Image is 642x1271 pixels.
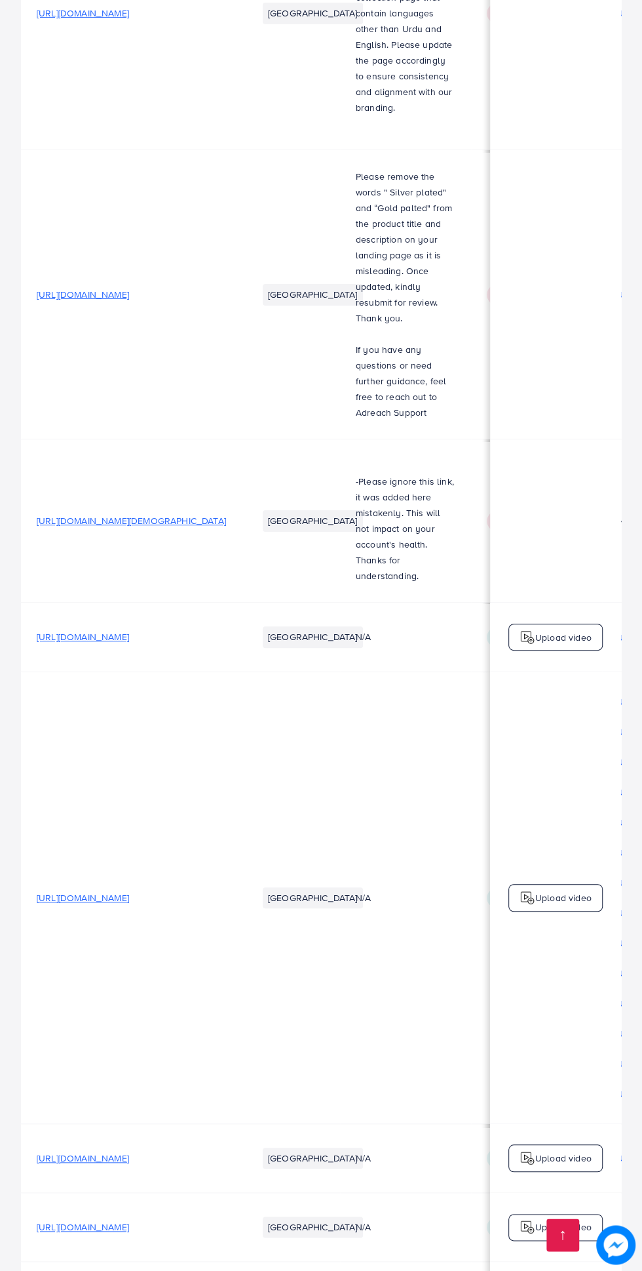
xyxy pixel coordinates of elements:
span: [URL][DOMAIN_NAME][DEMOGRAPHIC_DATA] [37,514,226,527]
span: N/A [356,1221,371,1234]
p: Upload video [535,890,592,906]
img: image [597,1226,635,1264]
span: [URL][DOMAIN_NAME] [37,288,129,301]
p: If you have any questions or need further guidance, feel free to reach out to Adreach Support [356,342,455,420]
span: N/A [356,891,371,904]
p: Please remove the words " Silver plated" and “Gold palted" from the product title and description... [356,169,455,326]
img: logo [519,630,535,645]
li: [GEOGRAPHIC_DATA] [263,1217,363,1238]
li: [GEOGRAPHIC_DATA] [263,626,363,647]
span: [URL][DOMAIN_NAME] [37,7,129,20]
p: -Please ignore this link, it was added here mistakenly. This will not impact on your account's he... [356,474,455,584]
p: Upload video [535,630,592,645]
li: [GEOGRAPHIC_DATA] [263,3,363,24]
li: [GEOGRAPHIC_DATA] [263,510,363,531]
span: [URL][DOMAIN_NAME] [37,1152,129,1165]
span: [URL][DOMAIN_NAME] [37,1221,129,1234]
span: [URL][DOMAIN_NAME] [37,891,129,904]
img: logo [519,1150,535,1166]
span: N/A [356,630,371,643]
span: N/A [356,1152,371,1165]
img: logo [519,890,535,906]
span: [URL][DOMAIN_NAME] [37,630,129,643]
p: Upload video [535,1150,592,1166]
li: [GEOGRAPHIC_DATA] [263,284,363,305]
li: [GEOGRAPHIC_DATA] [263,1148,363,1169]
img: logo [519,1219,535,1235]
p: Upload video [535,1219,592,1235]
li: [GEOGRAPHIC_DATA] [263,887,363,908]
